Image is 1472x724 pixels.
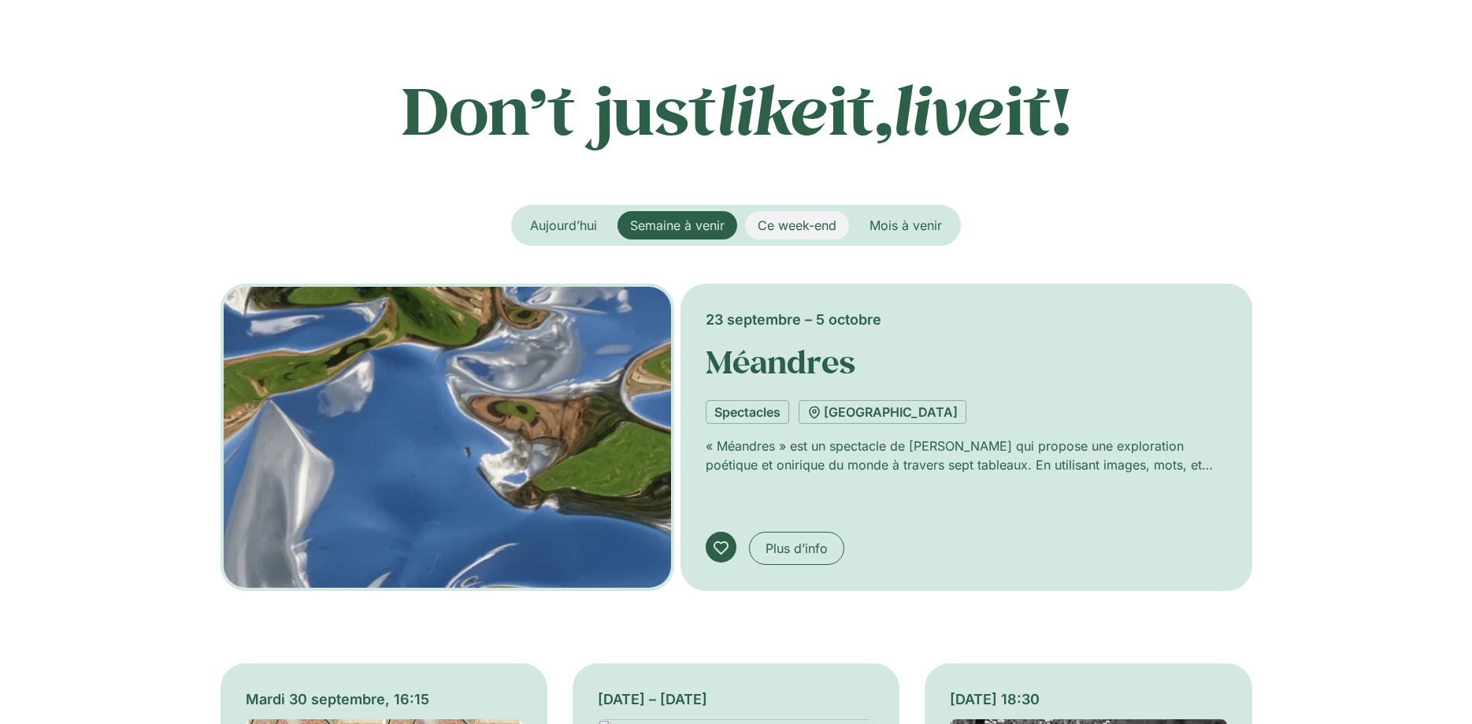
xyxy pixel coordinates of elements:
[749,532,844,565] a: Plus d’info
[799,400,966,424] a: [GEOGRAPHIC_DATA]
[598,689,874,710] div: [DATE] – [DATE]
[246,689,522,710] div: Mardi 30 septembre, 16:15
[706,341,855,382] a: Méandres
[758,217,836,233] span: Ce week-end
[706,400,789,424] a: Spectacles
[893,65,1005,153] em: live
[706,309,1226,330] div: 23 septembre – 5 octobre
[869,217,942,233] span: Mois à venir
[706,436,1226,474] p: « Méandres » est un spectacle de [PERSON_NAME] qui propose une exploration poétique et onirique d...
[530,217,597,233] span: Aujourd’hui
[950,689,1226,710] div: [DATE] 18:30
[766,539,828,558] span: Plus d’info
[717,65,829,153] em: like
[221,70,1252,149] p: Don’t just it, it!
[630,217,725,233] span: Semaine à venir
